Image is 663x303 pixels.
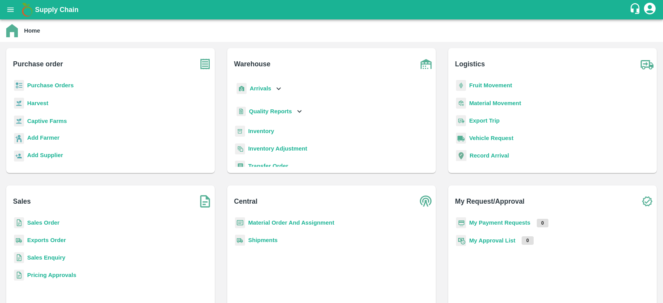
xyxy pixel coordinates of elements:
img: recordArrival [456,150,466,161]
img: sales [14,270,24,281]
button: open drawer [2,1,19,19]
b: Add Supplier [27,152,63,158]
img: logo [19,2,35,17]
b: Logistics [455,59,485,69]
img: shipments [235,235,245,246]
img: material [456,97,466,109]
a: Transfer Order [248,163,288,169]
b: Home [24,28,40,34]
a: Material Movement [469,100,521,106]
img: farmer [14,133,24,144]
a: Sales Order [27,220,59,226]
img: sales [14,217,24,229]
a: Purchase Orders [27,82,74,88]
img: reciept [14,80,24,91]
b: Add Farmer [27,135,59,141]
img: approval [456,235,466,246]
a: Sales Enquiry [27,255,65,261]
b: My Request/Approval [455,196,525,207]
img: qualityReport [237,107,246,116]
a: Inventory Adjustment [248,145,307,152]
a: Material Order And Assignment [248,220,334,226]
img: sales [14,252,24,263]
a: Captive Farms [27,118,67,124]
a: Add Farmer [27,133,59,144]
div: customer-support [629,3,643,17]
img: harvest [14,115,24,127]
a: Fruit Movement [469,82,512,88]
b: Quality Reports [249,108,292,114]
img: warehouse [416,54,436,74]
img: check [637,192,657,211]
div: account of current user [643,2,657,18]
a: Add Supplier [27,151,63,161]
img: soSales [195,192,215,211]
img: home [6,24,18,37]
img: delivery [456,115,466,126]
img: inventory [235,143,245,154]
a: Pricing Approvals [27,272,76,278]
b: Supply Chain [35,6,78,14]
img: whArrival [237,83,247,94]
a: My Payment Requests [469,220,531,226]
img: shipments [14,235,24,246]
img: payment [456,217,466,229]
a: Harvest [27,100,48,106]
p: 0 [522,236,534,245]
img: centralMaterial [235,217,245,229]
a: Exports Order [27,237,66,243]
img: harvest [14,97,24,109]
img: truck [637,54,657,74]
img: whTransfer [235,161,245,172]
a: Record Arrival [470,152,509,159]
div: Arrivals [235,80,283,97]
img: fruit [456,80,466,91]
b: Central [234,196,258,207]
div: Quality Reports [235,104,304,119]
a: Supply Chain [35,4,629,15]
a: Vehicle Request [469,135,513,141]
img: vehicle [456,133,466,144]
a: My Approval List [469,237,515,244]
img: whInventory [235,126,245,137]
img: purchase [195,54,215,74]
img: supplier [14,151,24,162]
a: Inventory [248,128,274,134]
p: 0 [537,219,549,227]
b: Purchase order [13,59,63,69]
b: Arrivals [250,85,271,92]
img: central [416,192,436,211]
a: Shipments [248,237,278,243]
b: Sales [13,196,31,207]
b: Warehouse [234,59,271,69]
a: Export Trip [469,118,499,124]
